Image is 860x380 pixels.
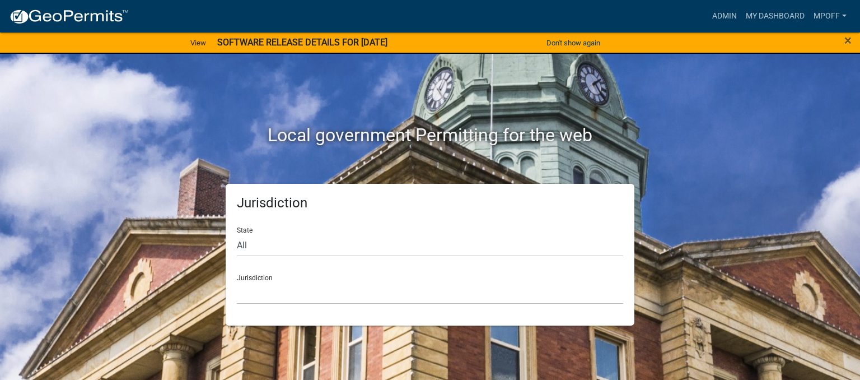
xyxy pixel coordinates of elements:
h5: Jurisdiction [237,195,623,211]
button: Close [844,34,852,47]
strong: SOFTWARE RELEASE DETAILS FOR [DATE] [217,37,387,48]
button: Don't show again [542,34,605,52]
h2: Local government Permitting for the web [119,124,741,146]
a: mpoff [809,6,851,27]
a: View [186,34,211,52]
a: Admin [708,6,741,27]
a: My Dashboard [741,6,809,27]
span: × [844,33,852,48]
